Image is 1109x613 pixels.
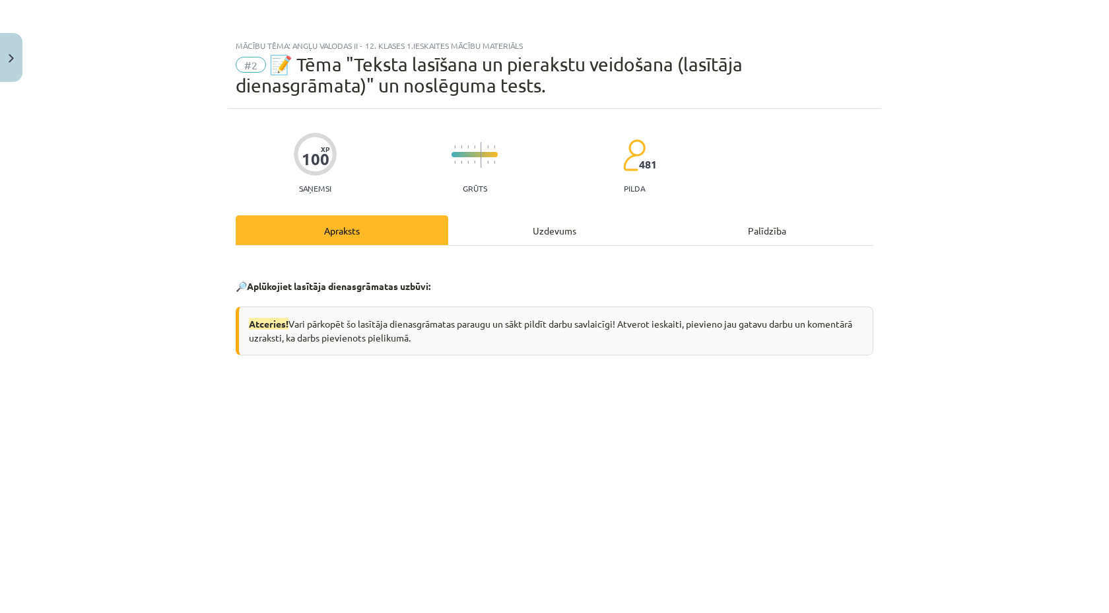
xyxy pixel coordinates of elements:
img: icon-short-line-57e1e144782c952c97e751825c79c345078a6d821885a25fce030b3d8c18986b.svg [487,145,488,149]
strong: Aplūkojiet lasītāja dienasgrāmatas uzbūvi: [247,280,430,292]
span: Atceries! [249,318,288,330]
img: icon-short-line-57e1e144782c952c97e751825c79c345078a6d821885a25fce030b3d8c18986b.svg [494,145,495,149]
img: students-c634bb4e5e11cddfef0936a35e636f08e4e9abd3cc4e673bd6f9a4125e45ecb1.svg [622,139,646,172]
div: Apraksts [236,215,448,245]
span: #2 [236,57,266,73]
p: Saņemsi [294,184,337,193]
span: XP [321,145,329,153]
img: icon-short-line-57e1e144782c952c97e751825c79c345078a6d821885a25fce030b3d8c18986b.svg [467,145,469,149]
img: icon-short-line-57e1e144782c952c97e751825c79c345078a6d821885a25fce030b3d8c18986b.svg [474,161,475,164]
img: icon-short-line-57e1e144782c952c97e751825c79c345078a6d821885a25fce030b3d8c18986b.svg [454,145,455,149]
img: icon-short-line-57e1e144782c952c97e751825c79c345078a6d821885a25fce030b3d8c18986b.svg [461,145,462,149]
p: Grūts [463,184,487,193]
img: icon-short-line-57e1e144782c952c97e751825c79c345078a6d821885a25fce030b3d8c18986b.svg [467,161,469,164]
div: Vari pārkopēt šo lasītāja dienasgrāmatas paraugu un sākt pildīt darbu savlaicīgi! Atverot ieskait... [236,306,873,355]
img: icon-short-line-57e1e144782c952c97e751825c79c345078a6d821885a25fce030b3d8c18986b.svg [454,161,455,164]
img: icon-short-line-57e1e144782c952c97e751825c79c345078a6d821885a25fce030b3d8c18986b.svg [461,161,462,164]
span: 📝 Tēma "Teksta lasīšana un pierakstu veidošana (lasītāja dienasgrāmata)" un noslēguma tests. [236,54,743,96]
div: 100 [302,150,329,168]
div: Uzdevums [448,215,661,245]
span: 481 [639,159,657,170]
p: 🔎 [236,279,873,293]
img: icon-long-line-d9ea69661e0d244f92f715978eff75569469978d946b2353a9bb055b3ed8787d.svg [481,142,482,168]
img: icon-short-line-57e1e144782c952c97e751825c79c345078a6d821885a25fce030b3d8c18986b.svg [474,145,475,149]
img: icon-short-line-57e1e144782c952c97e751825c79c345078a6d821885a25fce030b3d8c18986b.svg [487,161,488,164]
p: pilda [624,184,645,193]
div: Mācību tēma: Angļu valodas ii - 12. klases 1.ieskaites mācību materiāls [236,41,873,50]
div: Palīdzība [661,215,873,245]
img: icon-close-lesson-0947bae3869378f0d4975bcd49f059093ad1ed9edebbc8119c70593378902aed.svg [9,54,14,63]
img: icon-short-line-57e1e144782c952c97e751825c79c345078a6d821885a25fce030b3d8c18986b.svg [494,161,495,164]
